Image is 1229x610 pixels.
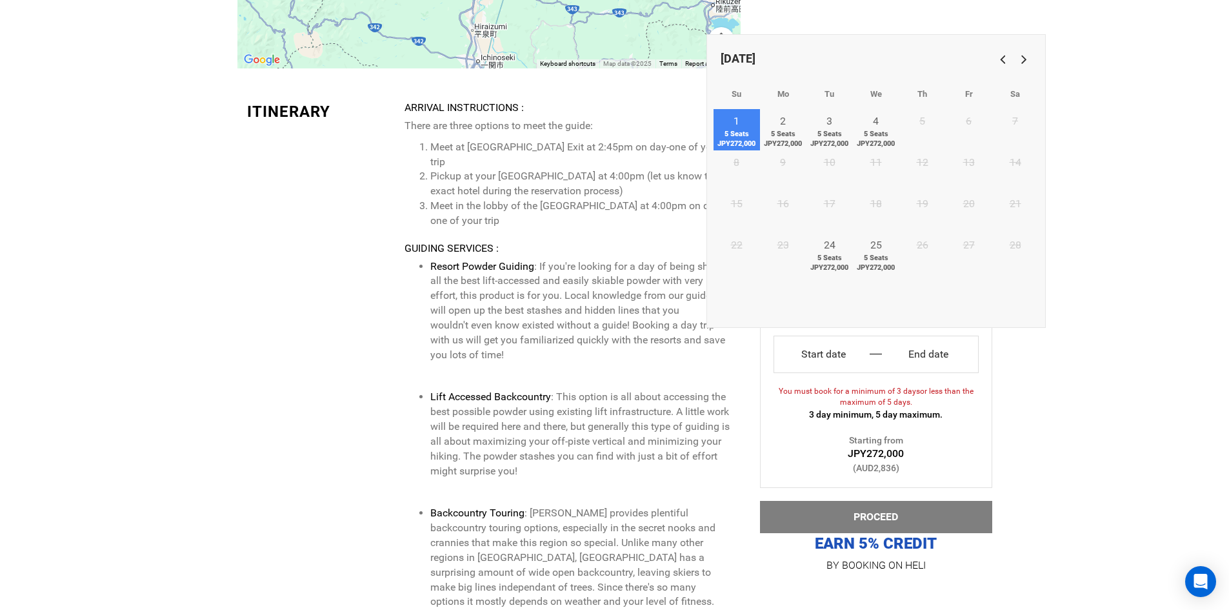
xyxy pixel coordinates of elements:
span: 5 Seats JPY272,000 [806,253,853,273]
strong: Backcountry Touring [430,507,525,519]
th: Saturday [992,79,1039,109]
a: Terms (opens in new tab) [659,60,677,67]
button: Map camera controls [708,27,734,53]
span: 5 Seats JPY272,000 [853,253,899,273]
a: 45 SeatsJPY272,000 [853,109,899,150]
th: Wednesday [853,79,899,109]
span: 5 Seats JPY272,000 [853,129,899,149]
button: Keyboard shortcuts [540,59,595,68]
span: 3 day minimum, 5 day maximum. [809,409,943,420]
div: Guiding Services : [405,241,730,256]
li: Meet in the lobby of the [GEOGRAPHIC_DATA] at 4:00pm on day-one of your trip [430,199,730,229]
img: Google [241,52,283,68]
a: Open this area in Google Maps (opens a new window) [241,52,283,68]
span: Map data ©2025 [603,60,652,67]
span: days. [894,398,912,407]
th: Sunday [714,79,760,109]
li: : This option is all about accessing the best possible powder using existing lift infrastructure.... [430,390,730,478]
strong: Lift Accessed Backcountry [430,391,551,403]
li: Pickup at your [GEOGRAPHIC_DATA] at 4:00pm (let us know the exact hotel during the reservation pr... [430,169,730,199]
a: Report a map error [685,60,737,67]
th: Thursday [899,79,946,109]
p: There are three options to meet the guide: [405,119,730,134]
a: Next [1011,48,1032,69]
a: 25 SeatsJPY272,000 [760,109,806,150]
a: 15 SeatsJPY272,000 [714,109,760,150]
button: PROCEED [760,501,992,533]
span: 5 Seats JPY272,000 [760,129,806,149]
a: 35 SeatsJPY272,000 [806,109,853,150]
a: 245 SeatsJPY272,000 [806,233,853,274]
span: days [903,387,920,396]
div: Open Intercom Messenger [1185,566,1216,597]
th: Monday [760,79,806,109]
p: BY BOOKING ON HELI [760,556,992,574]
li: Meet at [GEOGRAPHIC_DATA] Exit at 2:45pm on day-one of your trip [430,140,730,170]
li: : [PERSON_NAME] provides plentiful backcountry touring options, especially in the secret nooks an... [430,506,730,609]
span: You must book for a minimum of 3 or less than the maximum of 5 [779,387,974,407]
a: Previous [990,48,1011,69]
div: (AUD2,836) [761,462,992,474]
th: Friday [946,79,992,109]
div: JPY272,000 [761,447,992,462]
div: Starting from [761,434,992,474]
li: : If you're looking for a day of being shown all the best lift-accessed and easily skiable powder... [430,259,730,363]
span: 5 Seats JPY272,000 [714,129,760,149]
div: Arrival Instructions : [405,101,730,116]
strong: Resort Powder Guiding [430,260,534,272]
th: Tuesday [806,79,853,109]
span: 5 Seats JPY272,000 [806,129,853,149]
a: 255 SeatsJPY272,000 [853,233,899,274]
div: Itinerary [247,101,395,123]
